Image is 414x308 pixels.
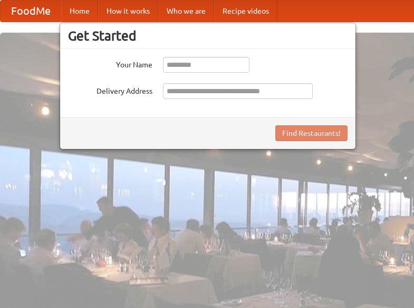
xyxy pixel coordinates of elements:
[1,1,61,22] a: FoodMe
[68,57,152,70] label: Your Name
[158,1,214,22] a: Who we are
[275,125,348,141] button: Find Restaurants!
[61,1,98,22] a: Home
[98,1,158,22] a: How it works
[68,83,152,96] label: Delivery Address
[68,28,348,44] h3: Get Started
[214,1,277,22] a: Recipe videos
